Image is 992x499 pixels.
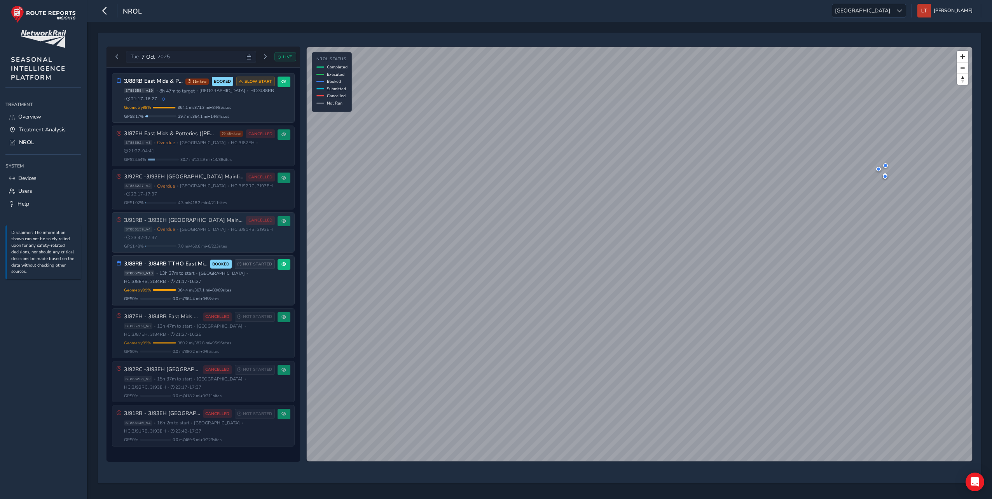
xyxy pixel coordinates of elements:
[157,53,170,60] span: 2025
[124,200,144,206] span: GPS 1.02 %
[124,78,183,85] h3: 3J88RB East Mids & Potteries (Kettering first)
[171,332,201,337] span: 21:27 - 16:25
[197,323,243,329] span: [GEOGRAPHIC_DATA]
[124,332,166,337] span: HC: 3J87EH, 3J84RB
[173,393,222,399] span: 0.0 mi / 418.2 mi • 0 / 211 sites
[156,271,158,276] span: •
[228,184,229,188] span: •
[307,47,972,461] canvas: Map
[124,140,152,145] span: ST885924_v3
[5,172,81,185] a: Devices
[124,105,151,110] span: Geometry 98 %
[327,86,346,92] span: Submitted
[124,243,144,249] span: GPS 1.48 %
[18,174,37,182] span: Devices
[283,54,292,60] span: LIVE
[124,437,138,443] span: GPS 0 %
[124,428,166,434] span: HC: 3J91RB, 3J93EH
[917,4,931,17] img: diamond-layout
[173,296,219,302] span: 0.0 mi / 364.4 mi • 0 / 88 sites
[124,376,152,382] span: ST886228_v2
[177,184,178,188] span: •
[11,55,66,82] span: SEASONAL INTELLIGENCE PLATFORM
[957,51,968,62] button: Zoom in
[19,126,66,133] span: Treatment Analysis
[123,7,142,17] span: NROL
[124,410,201,417] h3: 3J91RB - 3J93EH [GEOGRAPHIC_DATA] Mainline South
[957,62,968,73] button: Zoom out
[177,227,178,232] span: •
[205,366,229,373] span: CANCELLED
[11,230,77,276] p: Disclaimer: The information shown can not be solely relied upon for any safety-related decisions,...
[124,174,244,180] h3: 3J92RC -3J93EH [GEOGRAPHIC_DATA] Mainline South
[205,314,229,320] span: CANCELLED
[126,191,157,197] span: 23:17 - 17:37
[168,429,169,433] span: •
[126,96,157,102] span: 21:17 - 16:27
[185,79,209,85] span: 11m late
[154,227,155,232] span: •
[157,226,175,232] span: Overdue
[327,64,348,70] span: Completed
[154,377,155,381] span: •
[171,279,201,284] span: 21:17 - 16:27
[199,88,245,94] span: [GEOGRAPHIC_DATA]
[124,270,155,276] span: ST885790_v13
[199,270,245,276] span: [GEOGRAPHIC_DATA]
[191,421,192,425] span: •
[245,324,246,328] span: •
[124,393,138,399] span: GPS 0 %
[123,192,125,196] span: •
[214,79,231,85] span: BOOKED
[196,271,197,276] span: •
[154,421,155,425] span: •
[220,131,243,137] span: 45m late
[917,4,975,17] button: [PERSON_NAME]
[248,131,272,137] span: CANCELLED
[123,236,125,240] span: •
[124,183,152,189] span: ST886227_v2
[159,270,194,276] span: 13h 37m to start
[228,141,229,145] span: •
[124,314,201,320] h3: 3J87EH - 3J84RB East Mids & Potteries ([PERSON_NAME] first)
[159,88,195,94] span: 8h 47m to target
[173,349,219,354] span: 0.0 mi / 380.2 mi • 0 / 95 sites
[5,110,81,123] a: Overview
[180,183,226,189] span: [GEOGRAPHIC_DATA]
[124,88,155,94] span: ST886584_v10
[327,100,342,106] span: Not Run
[205,411,229,417] span: CANCELLED
[157,183,175,189] span: Overdue
[231,140,255,146] span: HC: 3J87EH
[157,323,192,329] span: 13h 47m to start
[178,243,227,249] span: 7.0 mi / 469.6 mi • 6 / 223 sites
[124,148,155,154] span: 21:27 - 04:41
[173,437,222,443] span: 0.0 mi / 469.6 mi • 0 / 223 sites
[242,421,243,425] span: •
[194,420,240,426] span: [GEOGRAPHIC_DATA]
[18,187,32,195] span: Users
[180,140,226,146] span: [GEOGRAPHIC_DATA]
[243,366,272,373] span: NOT STARTED
[966,473,984,491] div: Open Intercom Messenger
[157,140,175,146] span: Overdue
[124,279,166,284] span: HC: 3J88RB, 3J84RB
[178,105,231,110] span: 364.1 mi / 371.3 mi • 84 / 85 sites
[327,93,346,99] span: Cancelled
[194,324,195,328] span: •
[228,227,229,232] span: •
[18,113,41,120] span: Overview
[196,89,198,93] span: •
[957,73,968,85] button: Reset bearing to north
[171,384,201,390] span: 23:17 - 17:37
[123,97,125,101] span: •
[124,340,151,346] span: Geometry 99 %
[171,428,201,434] span: 23:42 - 17:37
[124,296,138,302] span: GPS 0 %
[5,123,81,136] a: Treatment Analysis
[178,200,227,206] span: 4.3 mi / 418.2 mi • 4 / 211 sites
[327,72,344,77] span: Executed
[124,227,152,232] span: ST886139_v4
[141,53,155,61] span: 7 Oct
[157,420,189,426] span: 16h 2m to start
